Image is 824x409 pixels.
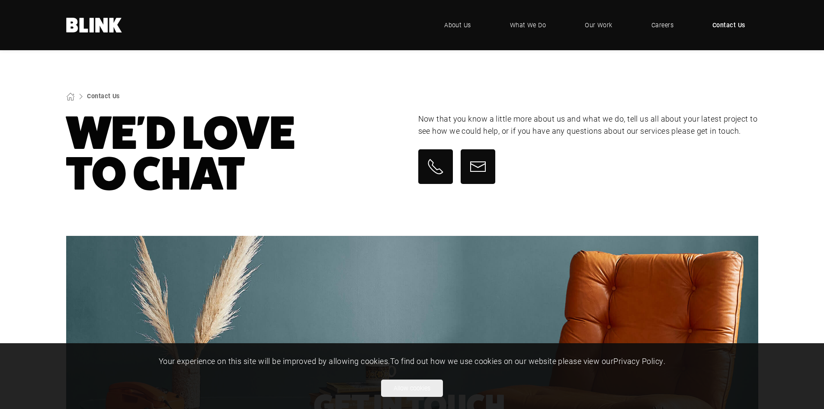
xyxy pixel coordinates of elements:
a: What We Do [497,12,559,38]
a: About Us [431,12,484,38]
span: Our Work [585,20,612,30]
span: About Us [444,20,471,30]
a: Contact Us [87,92,120,100]
a: Our Work [572,12,625,38]
span: Contact Us [712,20,745,30]
a: Privacy Policy [613,356,663,366]
span: What We Do [510,20,546,30]
p: Now that you know a little more about us and what we do, tell us all about your latest project to... [418,113,758,137]
span: Your experience on this site will be improved by allowing cookies. To find out how we use cookies... [159,356,665,366]
a: Careers [638,12,686,38]
a: Contact Us [699,12,758,38]
h1: We'd Love To Chat [66,113,406,194]
span: Careers [651,20,673,30]
button: Allow cookies [381,380,443,397]
a: Home [66,18,122,32]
